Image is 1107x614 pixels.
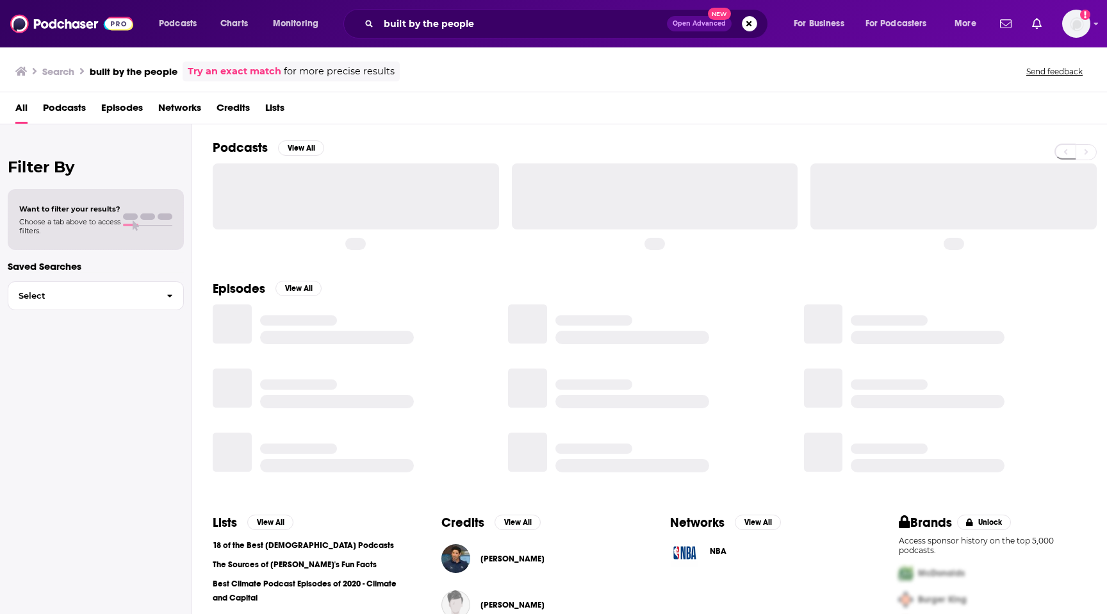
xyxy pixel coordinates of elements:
[899,515,952,531] h2: Brands
[213,281,265,297] h2: Episodes
[8,281,184,310] button: Select
[213,515,237,531] h2: Lists
[278,140,324,156] button: View All
[150,13,213,34] button: open menu
[441,544,470,573] img: Chris Clark
[710,546,726,556] span: NBA
[213,577,400,605] a: Best Climate Podcast Episodes of 2020 - Climate and Capital
[265,97,284,124] a: Lists
[894,586,918,613] img: Second Pro Logo
[10,12,133,36] img: Podchaser - Follow, Share and Rate Podcasts
[1062,10,1090,38] img: User Profile
[735,515,781,530] button: View All
[284,64,395,79] span: for more precise results
[857,13,946,34] button: open menu
[356,9,780,38] div: Search podcasts, credits, & more...
[213,140,324,156] a: PodcastsView All
[212,13,256,34] a: Charts
[480,554,545,564] a: Chris Clark
[8,260,184,272] p: Saved Searches
[8,158,184,176] h2: Filter By
[213,538,394,552] a: 18 of the Best [DEMOGRAPHIC_DATA] Podcasts
[441,538,629,579] button: Chris ClarkChris Clark
[495,515,541,530] button: View All
[1022,66,1086,77] button: Send feedback
[101,97,143,124] a: Episodes
[19,204,120,213] span: Want to filter your results?
[670,538,858,568] a: NBA logoNBA
[1080,10,1090,20] svg: Add a profile image
[441,515,484,531] h2: Credits
[42,65,74,78] h3: Search
[217,97,250,124] a: Credits
[480,600,545,610] a: Nora Clark
[159,15,197,33] span: Podcasts
[794,15,844,33] span: For Business
[90,65,177,78] h3: built by the people
[1062,10,1090,38] button: Show profile menu
[8,292,156,300] span: Select
[158,97,201,124] a: Networks
[1062,10,1090,38] span: Logged in as carolinejames
[670,538,700,568] img: NBA logo
[480,600,545,610] span: [PERSON_NAME]
[785,13,860,34] button: open menu
[865,15,927,33] span: For Podcasters
[43,97,86,124] a: Podcasts
[264,13,335,34] button: open menu
[894,560,918,586] img: First Pro Logo
[957,515,1012,530] button: Unlock
[441,515,541,531] a: CreditsView All
[670,515,725,531] h2: Networks
[19,217,120,235] span: Choose a tab above to access filters.
[188,64,281,79] a: Try an exact match
[673,21,726,27] span: Open Advanced
[379,13,667,34] input: Search podcasts, credits, & more...
[955,15,976,33] span: More
[220,15,248,33] span: Charts
[667,16,732,31] button: Open AdvancedNew
[213,140,268,156] h2: Podcasts
[918,594,967,605] span: Burger King
[480,554,545,564] span: [PERSON_NAME]
[708,8,731,20] span: New
[1027,13,1047,35] a: Show notifications dropdown
[275,281,322,296] button: View All
[899,536,1086,555] p: Access sponsor history on the top 5,000 podcasts.
[670,515,781,531] a: NetworksView All
[247,515,293,530] button: View All
[918,568,965,579] span: McDonalds
[213,515,293,531] a: ListsView All
[213,281,322,297] a: EpisodesView All
[995,13,1017,35] a: Show notifications dropdown
[15,97,28,124] a: All
[946,13,992,34] button: open menu
[213,558,377,572] a: The Sources of [PERSON_NAME]'s Fun Facts
[273,15,318,33] span: Monitoring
